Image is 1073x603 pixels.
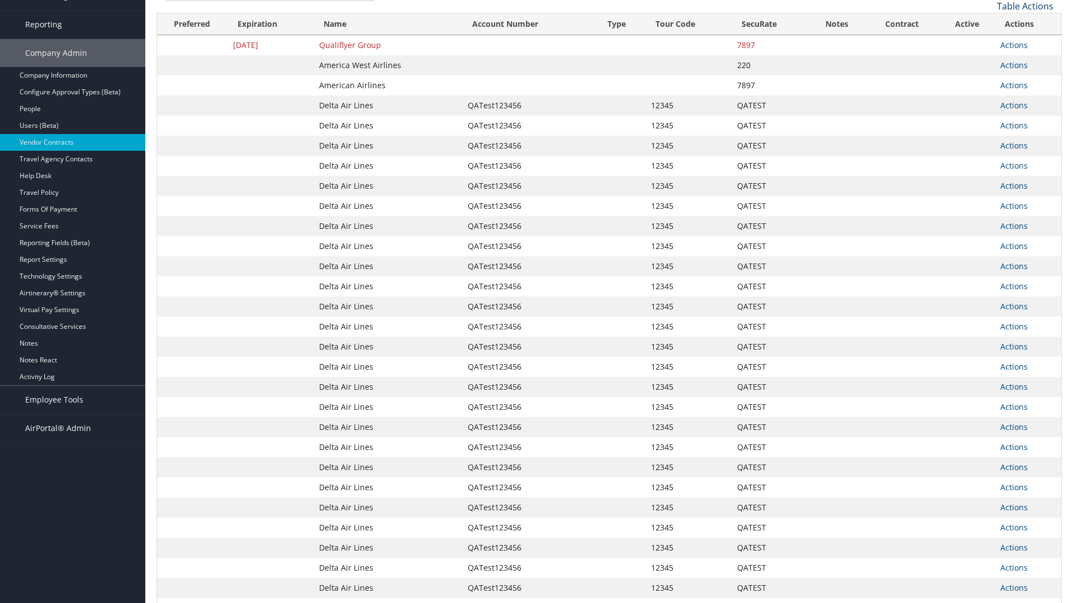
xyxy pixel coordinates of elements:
td: 12345 [645,337,732,357]
td: Delta Air Lines [314,317,462,337]
td: QATest123456 [462,477,597,497]
a: Actions [1000,321,1028,332]
td: Delta Air Lines [314,296,462,317]
a: Actions [1000,442,1028,452]
td: QATest123456 [462,95,597,116]
a: Actions [1000,341,1028,352]
td: QATEST [732,578,809,598]
a: Actions [1000,261,1028,271]
a: Actions [1000,301,1028,312]
td: QATest123456 [462,176,597,196]
td: QATest123456 [462,397,597,417]
td: QATest123456 [462,497,597,518]
td: 12345 [645,156,732,176]
a: Actions [1000,522,1028,533]
th: Account Number: activate to sort column ascending [462,13,597,35]
td: Delta Air Lines [314,236,462,256]
td: QATest123456 [462,116,597,136]
td: QATEST [732,176,809,196]
td: QATest123456 [462,156,597,176]
td: QATEST [732,156,809,176]
td: QATEST [732,497,809,518]
td: Delta Air Lines [314,377,462,397]
td: QATest123456 [462,437,597,457]
td: QATEST [732,196,809,216]
td: 220 [732,55,809,75]
td: Delta Air Lines [314,176,462,196]
a: Actions [1000,60,1028,70]
a: Actions [1000,200,1028,211]
td: 12345 [645,256,732,276]
td: 12345 [645,116,732,136]
td: 12345 [645,176,732,196]
a: Actions [1000,582,1028,593]
td: QATest123456 [462,457,597,477]
td: Delta Air Lines [314,337,462,357]
a: Actions [1000,241,1028,251]
td: QATest123456 [462,317,597,337]
td: QATest123456 [462,276,597,296]
td: QATEST [732,256,809,276]
td: America West Airlines [314,55,462,75]
td: 12345 [645,377,732,397]
td: Delta Air Lines [314,417,462,437]
a: Actions [1000,401,1028,412]
td: American Airlines [314,75,462,95]
td: QATEST [732,216,809,236]
td: QATest123456 [462,296,597,317]
th: Notes: activate to sort column ascending [809,13,865,35]
a: Actions [1000,120,1028,131]
td: QATest123456 [462,196,597,216]
th: Preferred: activate to sort column ascending [157,13,227,35]
span: Employee Tools [25,386,83,414]
td: 12345 [645,296,732,317]
td: QATEST [732,477,809,497]
a: Actions [1000,482,1028,492]
td: 12345 [645,136,732,156]
td: 12345 [645,518,732,538]
td: QATest123456 [462,518,597,538]
td: Delta Air Lines [314,437,462,457]
span: Company Admin [25,39,87,67]
td: QATEST [732,377,809,397]
td: Delta Air Lines [314,497,462,518]
td: QATest123456 [462,236,597,256]
td: QATest123456 [462,216,597,236]
a: Actions [1000,502,1028,513]
td: Delta Air Lines [314,156,462,176]
a: Actions [1000,462,1028,472]
a: Actions [1000,361,1028,372]
td: QATEST [732,95,809,116]
th: SecuRate: activate to sort column ascending [732,13,809,35]
td: Delta Air Lines [314,276,462,296]
th: Name: activate to sort column ascending [314,13,462,35]
td: Delta Air Lines [314,578,462,598]
td: QATEST [732,296,809,317]
td: Qualiflyer Group [314,35,462,55]
td: Delta Air Lines [314,518,462,538]
td: 12345 [645,276,732,296]
td: QATEST [732,116,809,136]
span: Reporting [25,11,62,39]
td: Delta Air Lines [314,216,462,236]
th: Type: activate to sort column ascending [597,13,645,35]
a: Actions [1000,562,1028,573]
td: QATEST [732,136,809,156]
td: Delta Air Lines [314,357,462,377]
a: Actions [1000,160,1028,171]
td: QATest123456 [462,357,597,377]
td: Delta Air Lines [314,538,462,558]
td: Delta Air Lines [314,397,462,417]
td: 12345 [645,437,732,457]
td: 7897 [732,75,809,95]
td: 12345 [645,95,732,116]
td: QATEST [732,538,809,558]
td: 12345 [645,236,732,256]
td: Delta Air Lines [314,136,462,156]
a: Actions [1000,140,1028,151]
span: AirPortal® Admin [25,414,91,442]
td: QATest123456 [462,256,597,276]
td: QATEST [732,357,809,377]
td: QATEST [732,518,809,538]
td: QATest123456 [462,337,597,357]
